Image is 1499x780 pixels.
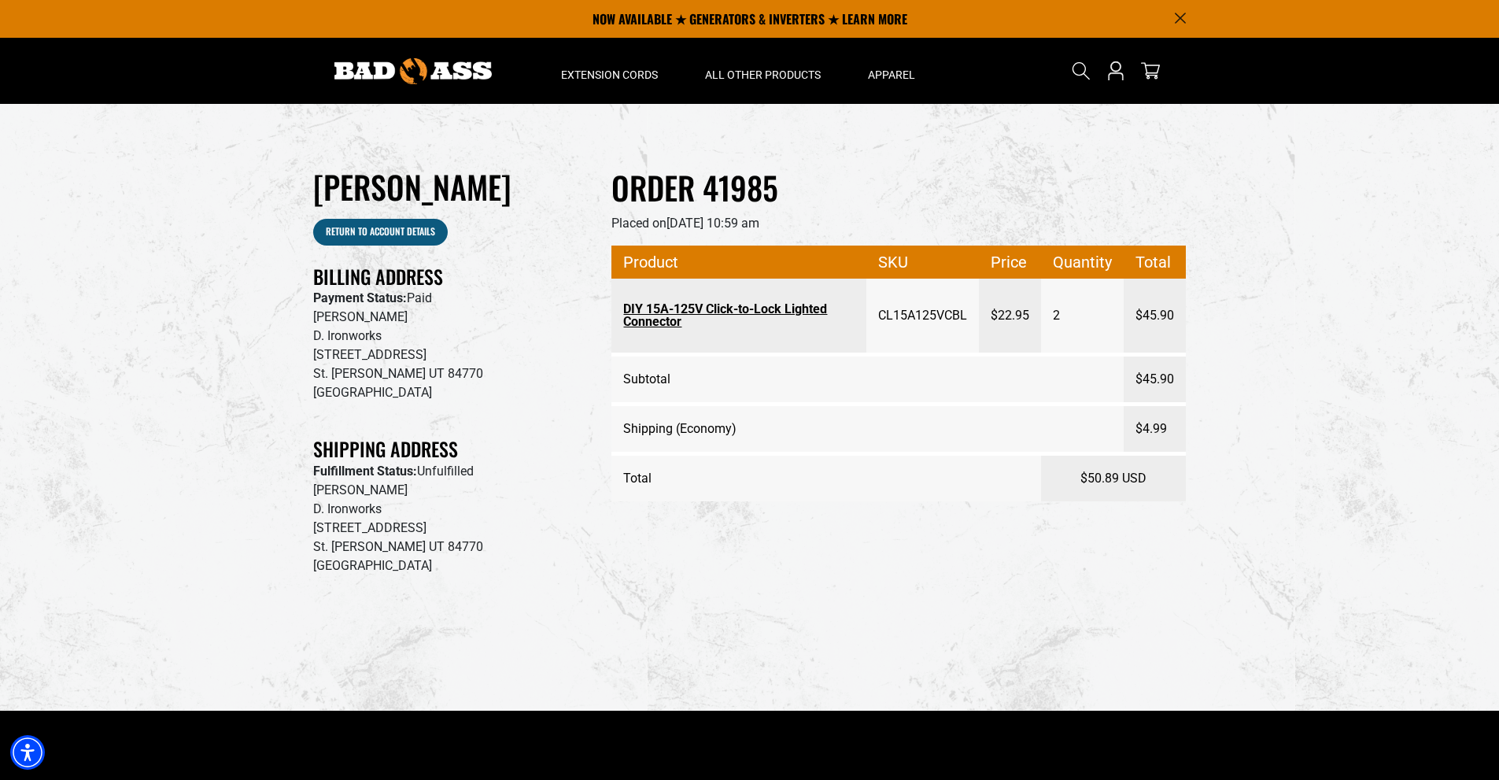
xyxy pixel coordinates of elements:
[623,357,670,401] span: Subtotal
[623,295,855,336] a: DIY 15A-125V Click-to-Lock Lighted Connector
[313,462,589,481] p: Unfulfilled
[10,735,45,770] div: Accessibility Menu
[991,294,1029,338] span: $22.95
[313,481,589,575] p: [PERSON_NAME] D. Ironworks [STREET_ADDRESS] St. [PERSON_NAME] UT 84770 [GEOGRAPHIC_DATA]
[611,167,1186,208] h2: Order 41985
[878,294,967,338] span: CL15A125VCBL
[991,246,1029,278] span: Price
[313,464,417,479] strong: Fulfillment Status:
[313,264,589,289] h2: Billing Address
[844,38,939,104] summary: Apparel
[868,68,915,82] span: Apparel
[561,68,658,82] span: Extension Cords
[313,219,448,246] a: Return to Account details
[1053,294,1060,338] span: 2
[313,167,589,206] h1: [PERSON_NAME]
[1138,61,1163,80] a: cart
[681,38,844,104] summary: All Other Products
[1135,246,1174,278] span: Total
[313,290,407,305] strong: Payment Status:
[537,38,681,104] summary: Extension Cords
[623,407,737,451] span: Shipping (Economy)
[623,246,855,278] span: Product
[1135,357,1174,401] span: $45.90
[1135,407,1167,451] span: $4.99
[1080,457,1146,501] span: $50.89 USD
[1053,246,1112,278] span: Quantity
[878,246,967,278] span: SKU
[1069,58,1094,83] summary: Search
[313,308,589,402] p: [PERSON_NAME] D. Ironworks [STREET_ADDRESS] St. [PERSON_NAME] UT 84770 [GEOGRAPHIC_DATA]
[705,68,821,82] span: All Other Products
[666,216,759,231] time: [DATE] 10:59 am
[1103,38,1128,104] a: Open this option
[313,289,589,308] p: Paid
[1135,294,1174,338] span: $45.90
[611,214,1186,233] p: Placed on
[334,58,492,84] img: Bad Ass Extension Cords
[623,457,652,501] span: Total
[313,437,589,461] h2: Shipping Address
